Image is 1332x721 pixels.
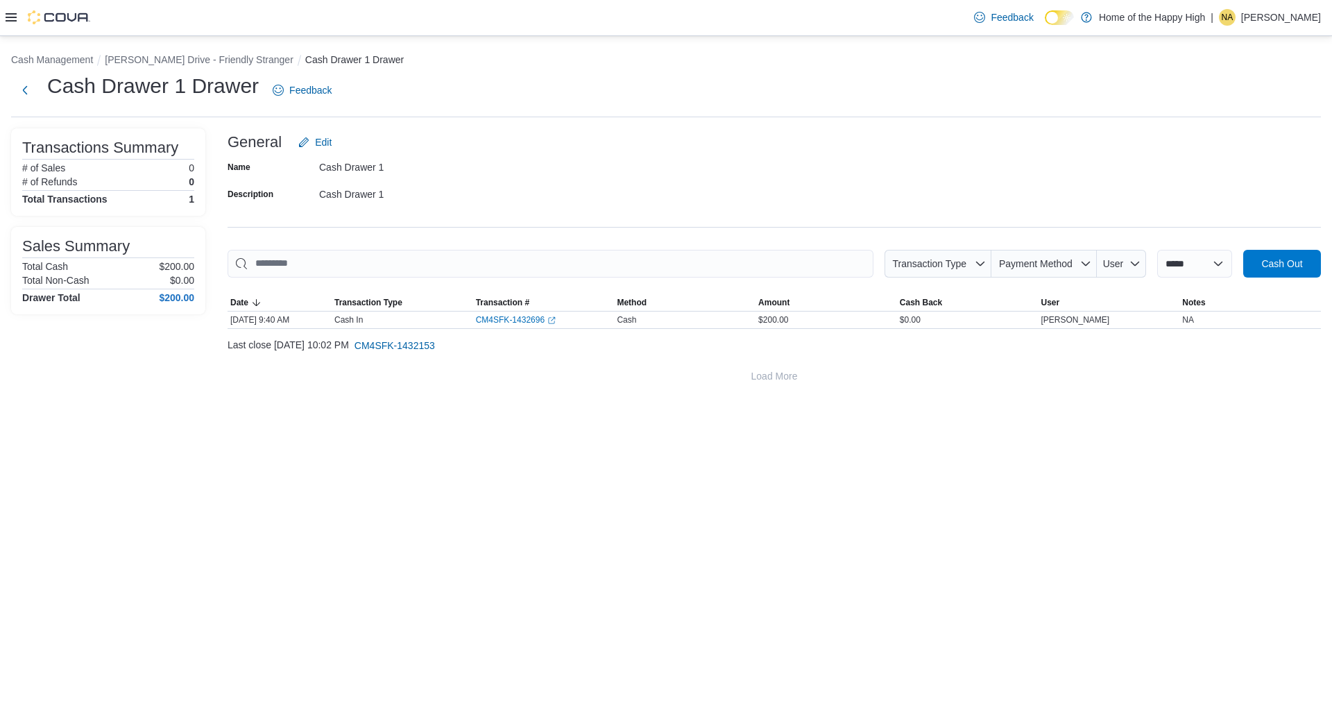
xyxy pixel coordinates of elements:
span: Cash Back [900,297,942,308]
h4: Total Transactions [22,194,108,205]
span: NA [1182,314,1194,325]
button: Date [228,294,332,311]
button: Cash Management [11,54,93,65]
button: Transaction Type [885,250,991,278]
button: Transaction Type [332,294,473,311]
p: 0 [189,176,194,187]
h3: Transactions Summary [22,139,178,156]
a: CM4SFK-1432696External link [476,314,556,325]
button: Edit [293,128,337,156]
p: Home of the Happy High [1099,9,1205,26]
button: Next [11,76,39,104]
div: $0.00 [897,312,1039,328]
span: User [1041,297,1060,308]
a: Feedback [968,3,1039,31]
span: [PERSON_NAME] [1041,314,1110,325]
button: [PERSON_NAME] Drive - Friendly Stranger [105,54,293,65]
span: Transaction Type [334,297,402,308]
button: Method [614,294,755,311]
span: Date [230,297,248,308]
div: Cash Drawer 1 [319,156,505,173]
span: Edit [315,135,332,149]
h3: Sales Summary [22,238,130,255]
span: Payment Method [999,258,1073,269]
span: NA [1222,9,1233,26]
p: $0.00 [170,275,194,286]
button: Cash Back [897,294,1039,311]
h6: # of Sales [22,162,65,173]
span: Dark Mode [1045,25,1045,26]
h6: Total Cash [22,261,68,272]
button: User [1039,294,1180,311]
span: Cash Out [1261,257,1302,271]
p: $200.00 [159,261,194,272]
p: [PERSON_NAME] [1241,9,1321,26]
input: This is a search bar. As you type, the results lower in the page will automatically filter. [228,250,873,278]
span: CM4SFK-1432153 [355,339,435,353]
button: Notes [1179,294,1321,311]
div: Nikki Abramovic [1219,9,1236,26]
h4: Drawer Total [22,292,80,303]
nav: An example of EuiBreadcrumbs [11,53,1321,69]
h4: $200.00 [159,292,194,303]
img: Cova [28,10,90,24]
span: Transaction Type [892,258,966,269]
h3: General [228,134,282,151]
span: Load More [751,369,798,383]
span: Amount [758,297,789,308]
div: Last close [DATE] 10:02 PM [228,332,1321,359]
h6: # of Refunds [22,176,77,187]
svg: External link [547,316,556,325]
button: Cash Drawer 1 Drawer [305,54,404,65]
button: Payment Method [991,250,1097,278]
p: Cash In [334,314,363,325]
span: Feedback [289,83,332,97]
div: [DATE] 9:40 AM [228,312,332,328]
button: User [1097,250,1146,278]
span: $200.00 [758,314,788,325]
button: CM4SFK-1432153 [349,332,441,359]
span: Cash [617,314,636,325]
a: Feedback [267,76,337,104]
button: Amount [755,294,897,311]
button: Load More [228,362,1321,390]
label: Name [228,162,250,173]
span: User [1103,258,1124,269]
h4: 1 [189,194,194,205]
label: Description [228,189,273,200]
span: Method [617,297,647,308]
span: Transaction # [476,297,529,308]
button: Cash Out [1243,250,1321,278]
p: 0 [189,162,194,173]
div: Cash Drawer 1 [319,183,505,200]
button: Transaction # [473,294,615,311]
h6: Total Non-Cash [22,275,89,286]
span: Feedback [991,10,1033,24]
h1: Cash Drawer 1 Drawer [47,72,259,100]
input: Dark Mode [1045,10,1074,25]
p: | [1211,9,1213,26]
span: Notes [1182,297,1205,308]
